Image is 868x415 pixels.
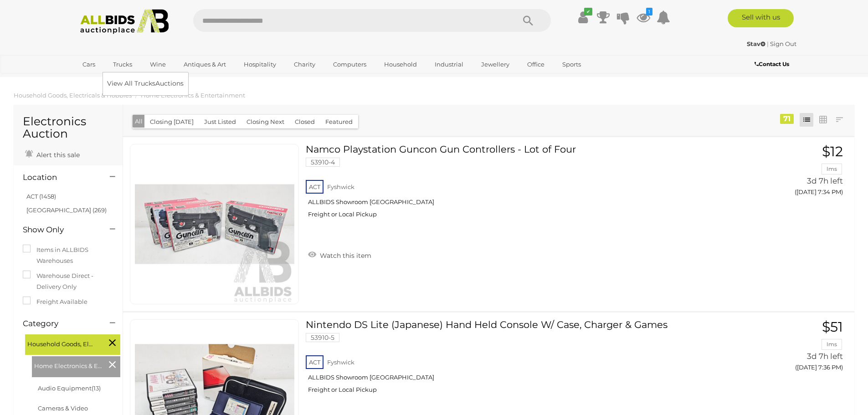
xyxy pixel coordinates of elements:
[327,57,372,72] a: Computers
[576,9,590,26] a: ✔
[23,173,96,182] h4: Location
[740,319,845,376] a: $51 Ims 3d 7h left ([DATE] 7:36 PM)
[822,143,843,160] span: $12
[107,57,138,72] a: Trucks
[521,57,550,72] a: Office
[77,72,153,87] a: [GEOGRAPHIC_DATA]
[144,115,199,129] button: Closing [DATE]
[23,147,82,161] a: Alert this sale
[75,9,174,34] img: Allbids.com.au
[306,248,374,261] a: Watch this item
[23,225,96,234] h4: Show Only
[27,337,96,349] span: Household Goods, Electricals & Hobbies
[475,57,515,72] a: Jewellery
[34,359,103,371] span: Home Electronics & Entertainment
[14,92,132,99] a: Household Goods, Electricals & Hobbies
[728,9,794,27] a: Sell with us
[135,144,294,304] img: 53910-4a.jpg
[92,384,101,392] span: (13)
[144,57,172,72] a: Wine
[755,59,791,69] a: Contact Us
[755,61,789,67] b: Contact Us
[26,206,107,214] a: [GEOGRAPHIC_DATA] (269)
[505,9,551,32] button: Search
[780,114,794,124] div: 71
[313,144,725,225] a: Namco Playstation Guncon Gun Controllers - Lot of Four 53910-4 ACT Fyshwick ALLBIDS Showroom [GEO...
[429,57,469,72] a: Industrial
[767,40,769,47] span: |
[34,151,80,159] span: Alert this sale
[199,115,241,129] button: Just Listed
[646,8,652,15] i: 1
[38,384,101,392] a: Audio Equipment(13)
[23,319,96,328] h4: Category
[320,115,358,129] button: Featured
[378,57,423,72] a: Household
[133,115,145,128] button: All
[238,57,282,72] a: Hospitality
[556,57,587,72] a: Sports
[23,271,113,292] label: Warehouse Direct - Delivery Only
[23,297,87,307] label: Freight Available
[747,40,765,47] strong: Stav
[747,40,767,47] a: Stav
[141,92,245,99] a: Home Electronics & Entertainment
[313,319,725,400] a: Nintendo DS Lite (Japanese) Hand Held Console W/ Case, Charger & Games 53910-5 ACT Fyshwick ALLBI...
[740,144,845,201] a: $12 Ims 3d 7h left ([DATE] 7:34 PM)
[288,57,321,72] a: Charity
[637,9,650,26] a: 1
[178,57,232,72] a: Antiques & Art
[318,251,371,260] span: Watch this item
[822,318,843,335] span: $51
[289,115,320,129] button: Closed
[77,57,101,72] a: Cars
[23,245,113,266] label: Items in ALLBIDS Warehouses
[770,40,796,47] a: Sign Out
[584,8,592,15] i: ✔
[23,115,113,140] h1: Electronics Auction
[241,115,290,129] button: Closing Next
[26,193,56,200] a: ACT (1458)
